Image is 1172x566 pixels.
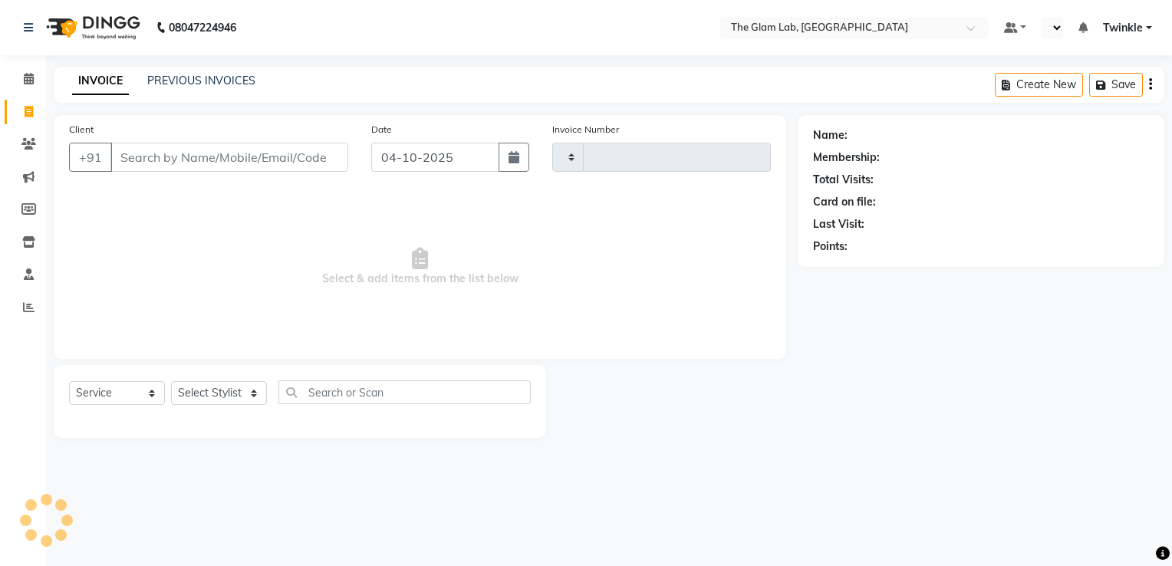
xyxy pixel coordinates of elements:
div: Last Visit: [813,216,864,232]
label: Date [371,123,392,137]
button: Save [1089,73,1143,97]
span: Twinkle [1103,20,1143,36]
a: PREVIOUS INVOICES [147,74,255,87]
label: Client [69,123,94,137]
b: 08047224946 [169,6,236,49]
input: Search or Scan [278,380,531,404]
button: +91 [69,143,112,172]
div: Membership: [813,150,880,166]
span: Select & add items from the list below [69,190,771,344]
div: Total Visits: [813,172,874,188]
a: INVOICE [72,67,129,95]
div: Card on file: [813,194,876,210]
input: Search by Name/Mobile/Email/Code [110,143,348,172]
img: logo [39,6,144,49]
div: Points: [813,239,848,255]
label: Invoice Number [552,123,619,137]
button: Create New [995,73,1083,97]
div: Name: [813,127,848,143]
